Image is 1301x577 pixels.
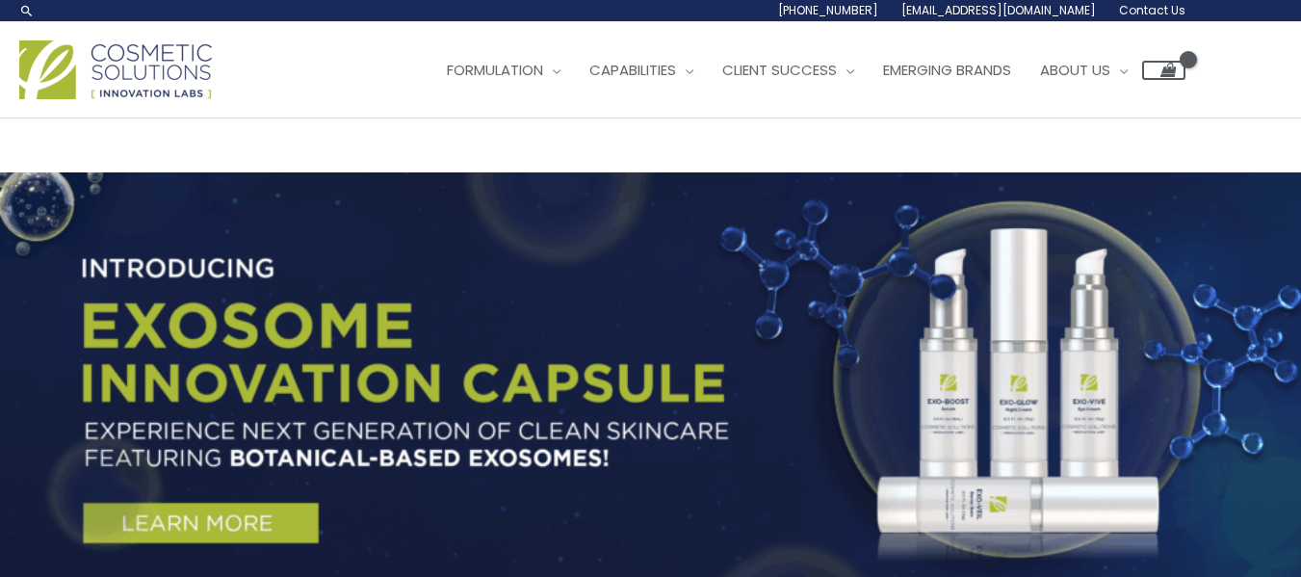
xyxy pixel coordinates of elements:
span: Contact Us [1119,2,1185,18]
a: Search icon link [19,3,35,18]
a: Capabilities [575,41,708,99]
span: Emerging Brands [883,60,1011,80]
a: About Us [1026,41,1142,99]
a: View Shopping Cart, empty [1142,61,1185,80]
nav: Site Navigation [418,41,1185,99]
span: About Us [1040,60,1110,80]
a: Client Success [708,41,869,99]
img: Cosmetic Solutions Logo [19,40,212,99]
a: Formulation [432,41,575,99]
span: Capabilities [589,60,676,80]
span: [EMAIL_ADDRESS][DOMAIN_NAME] [901,2,1096,18]
span: [PHONE_NUMBER] [778,2,878,18]
a: Emerging Brands [869,41,1026,99]
span: Client Success [722,60,837,80]
span: Formulation [447,60,543,80]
